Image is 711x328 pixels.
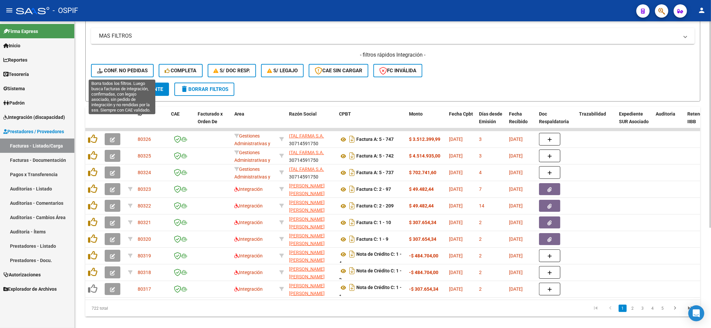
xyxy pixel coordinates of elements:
mat-icon: menu [5,6,13,14]
h4: - filtros rápidos Integración - [91,51,695,59]
span: Gestiones Administrativas y Otros [234,133,270,154]
datatable-header-cell: Auditoria [653,107,685,136]
span: Trazabilidad [579,111,606,117]
div: 23365427844 [289,282,334,296]
strong: $ 49.482,44 [409,203,434,208]
span: S/ legajo [267,68,298,74]
datatable-header-cell: Monto [406,107,446,136]
span: [DATE] [509,170,523,175]
mat-icon: delete [180,85,188,93]
i: Descargar documento [348,200,356,211]
span: 80325 [138,153,151,159]
div: 23365427844 [289,232,334,246]
span: Integración [234,286,263,292]
span: Auditoria [656,111,675,117]
datatable-header-cell: Días desde Emisión [476,107,506,136]
span: Retencion IIBB [687,111,709,124]
span: Integración [234,186,263,192]
span: [DATE] [509,153,523,159]
span: ID [138,111,142,117]
div: 27324368928 [289,199,334,213]
span: [DATE] [449,220,463,225]
span: 2 [479,286,482,292]
div: 23365427844 [289,249,334,263]
i: Descargar documento [348,167,356,178]
span: Facturado x Orden De [198,111,223,124]
span: [DATE] [509,137,523,142]
span: Fecha Recibido [509,111,528,124]
span: [DATE] [449,286,463,292]
span: [PERSON_NAME] [PERSON_NAME] [PERSON_NAME] [289,200,325,220]
span: [DATE] [449,236,463,242]
i: Descargar documento [348,184,356,194]
span: [DATE] [509,236,523,242]
li: page 3 [638,303,648,314]
span: Explorador de Archivos [3,285,57,293]
span: Integración [234,253,263,258]
i: Descargar documento [348,282,356,293]
span: [DATE] [449,170,463,175]
datatable-header-cell: Razón Social [286,107,336,136]
span: Gestiones Administrativas y Otros [234,166,270,187]
span: [DATE] [449,203,463,208]
strong: $ 307.654,34 [409,220,436,225]
div: 30714591750 [289,132,334,146]
a: go to previous page [604,305,617,312]
a: go to next page [669,305,681,312]
span: CAE SIN CARGAR [315,68,362,74]
span: Tesorería [3,71,29,78]
span: [DATE] [509,253,523,258]
span: 80321 [138,220,151,225]
strong: Factura C: 2 - 209 [356,203,394,209]
datatable-header-cell: Expediente SUR Asociado [616,107,653,136]
strong: Factura A: 5 - 737 [356,170,394,175]
span: CAE [171,111,180,117]
span: Integración [234,270,263,275]
span: [DATE] [449,253,463,258]
span: 4 [479,170,482,175]
i: Descargar documento [348,234,356,244]
span: ITAL FARMA S.A. [289,133,324,139]
mat-panel-title: MAS FILTROS [99,32,679,40]
li: page 1 [618,303,628,314]
span: 80317 [138,286,151,292]
span: Integración (discapacidad) [3,114,65,121]
span: [PERSON_NAME] [PERSON_NAME] [289,250,325,263]
span: 80318 [138,270,151,275]
div: 722 total [85,300,207,317]
span: [DATE] [509,203,523,208]
span: [DATE] [449,137,463,142]
i: Descargar documento [348,151,356,161]
button: Conf. no pedidas [91,64,154,77]
strong: $ 702.741,60 [409,170,436,175]
strong: Factura A: 5 - 747 [356,137,394,142]
span: - OSPIF [53,3,78,18]
datatable-header-cell: Facturado x Orden De [195,107,232,136]
span: 2 [479,270,482,275]
div: 23365427844 [289,215,334,229]
strong: $ 3.512.399,99 [409,137,440,142]
a: go to first page [589,305,602,312]
span: [DATE] [449,153,463,159]
datatable-header-cell: CPBT [336,107,406,136]
span: 2 [479,253,482,258]
span: Inicio [3,42,20,49]
span: Padrón [3,99,25,107]
span: [DATE] [509,220,523,225]
span: [DATE] [509,286,523,292]
span: Prestadores / Proveedores [3,128,64,135]
datatable-header-cell: Area [232,107,277,136]
span: [DATE] [509,270,523,275]
a: 5 [659,305,667,312]
button: S/ Doc Resp. [208,64,256,77]
span: 7 [479,186,482,192]
i: Descargar documento [348,265,356,276]
span: 14 [479,203,484,208]
span: Integración [234,203,263,208]
span: Razón Social [289,111,317,117]
a: go to last page [683,305,696,312]
button: Borrar Filtros [174,83,234,96]
span: [PERSON_NAME] [PERSON_NAME] [289,216,325,229]
span: ITAL FARMA S.A. [289,166,324,172]
a: 1 [619,305,627,312]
